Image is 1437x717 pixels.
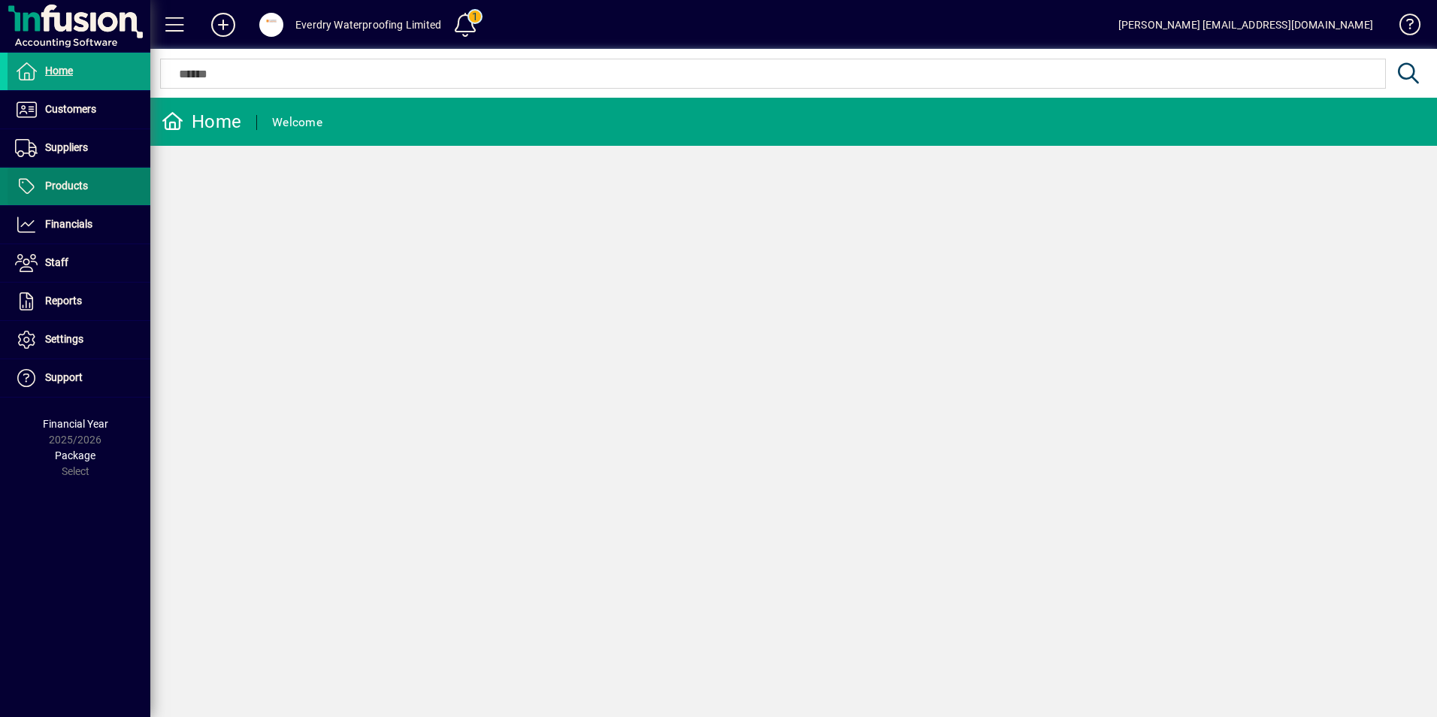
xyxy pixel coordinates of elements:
a: Staff [8,244,150,282]
a: Financials [8,206,150,244]
span: Package [55,449,95,461]
div: Welcome [272,110,322,135]
span: Reports [45,295,82,307]
a: Settings [8,321,150,358]
a: Customers [8,91,150,129]
span: Support [45,371,83,383]
a: Reports [8,283,150,320]
a: Knowledge Base [1388,3,1418,52]
a: Suppliers [8,129,150,167]
button: Add [199,11,247,38]
span: Settings [45,333,83,345]
span: Financials [45,218,92,230]
div: Everdry Waterproofing Limited [295,13,441,37]
div: Home [162,110,241,134]
span: Staff [45,256,68,268]
a: Support [8,359,150,397]
span: Home [45,65,73,77]
span: Products [45,180,88,192]
div: [PERSON_NAME] [EMAIL_ADDRESS][DOMAIN_NAME] [1118,13,1373,37]
span: Financial Year [43,418,108,430]
span: Customers [45,103,96,115]
a: Products [8,168,150,205]
button: Profile [247,11,295,38]
span: Suppliers [45,141,88,153]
